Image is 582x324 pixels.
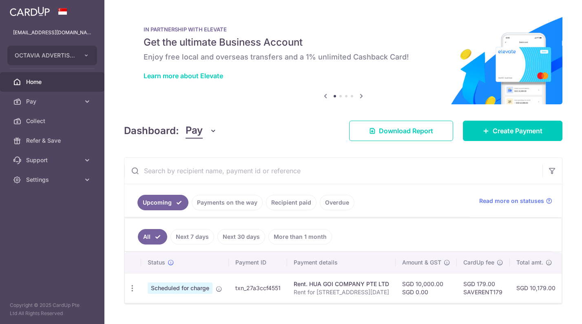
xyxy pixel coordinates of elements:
[479,197,544,205] span: Read more on statuses
[124,158,542,184] input: Search by recipient name, payment id or reference
[192,195,263,210] a: Payments on the way
[479,197,552,205] a: Read more on statuses
[229,252,287,273] th: Payment ID
[493,126,542,136] span: Create Payment
[294,288,389,296] p: Rent for [STREET_ADDRESS][DATE]
[268,229,332,245] a: More than 1 month
[529,300,574,320] iframe: Opens a widget where you can find more information
[396,273,457,303] td: SGD 10,000.00 SGD 0.00
[186,123,203,139] span: Pay
[463,121,562,141] a: Create Payment
[320,195,354,210] a: Overdue
[26,156,80,164] span: Support
[137,195,188,210] a: Upcoming
[26,117,80,125] span: Collect
[26,78,80,86] span: Home
[10,7,50,16] img: CardUp
[349,121,453,141] a: Download Report
[457,273,510,303] td: SGD 179.00 SAVERENT179
[144,52,543,62] h6: Enjoy free local and overseas transfers and a 1% unlimited Cashback Card!
[144,72,223,80] a: Learn more about Elevate
[170,229,214,245] a: Next 7 days
[379,126,433,136] span: Download Report
[13,29,91,37] p: [EMAIL_ADDRESS][DOMAIN_NAME]
[266,195,316,210] a: Recipient paid
[148,282,212,294] span: Scheduled for charge
[138,229,167,245] a: All
[124,13,562,104] img: Renovation banner
[7,46,97,65] button: OCTAVIA ADVERTISING PTE. LTD.
[144,36,543,49] h5: Get the ultimate Business Account
[15,51,75,60] span: OCTAVIA ADVERTISING PTE. LTD.
[26,137,80,145] span: Refer & Save
[144,26,543,33] p: IN PARTNERSHIP WITH ELEVATE
[26,97,80,106] span: Pay
[463,258,494,267] span: CardUp fee
[217,229,265,245] a: Next 30 days
[148,258,165,267] span: Status
[229,273,287,303] td: txn_27a3ccf4551
[294,280,389,288] div: Rent. HUA GOI COMPANY PTE LTD
[186,123,217,139] button: Pay
[26,176,80,184] span: Settings
[402,258,441,267] span: Amount & GST
[124,123,179,138] h4: Dashboard:
[510,273,562,303] td: SGD 10,179.00
[287,252,396,273] th: Payment details
[516,258,543,267] span: Total amt.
